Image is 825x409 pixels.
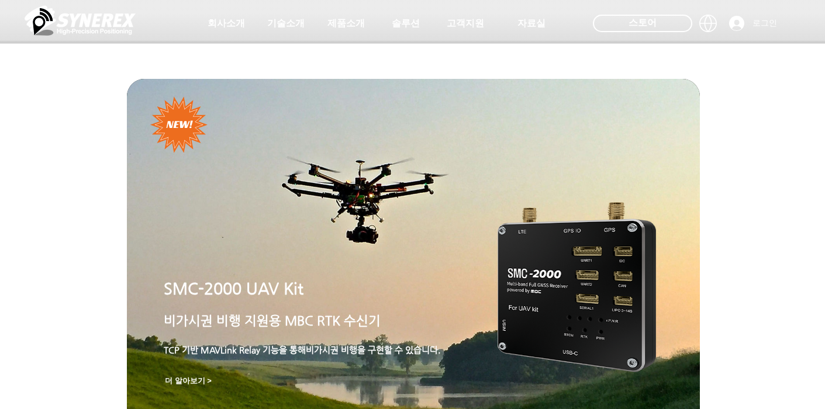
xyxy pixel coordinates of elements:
a: 더 알아보기 > [161,373,216,388]
span: 자료실 [517,18,546,30]
div: 스토어 [593,15,692,32]
button: 로그인 [721,12,785,34]
span: TCP 기반 MAVLink Relay 기능을 통해 [164,345,306,355]
span: 비가시권 비행을 구현할 수 있습니다. [164,345,441,355]
span: 비가시권 비행 지원 [164,313,269,328]
img: smc-2000.png [498,202,656,372]
span: 제품소개 [327,18,365,30]
img: 씨너렉스_White_simbol_대지 1.png [25,3,136,38]
span: 로그인 [748,18,781,29]
span: SMC-2000 UAV Kit [164,279,303,297]
a: 솔루션 [377,12,435,35]
span: 회사소개 [208,18,245,30]
span: 솔루션 [392,18,420,30]
a: 자료실 [502,12,561,35]
span: 고객지원 [447,18,484,30]
span: 스토어 [629,16,657,29]
a: 제품소개 [317,12,375,35]
a: 기술소개 [257,12,315,35]
a: 고객지원 [436,12,495,35]
span: 기술소개 [267,18,305,30]
span: 더 알아보기 > [165,376,212,386]
a: 회사소개 [197,12,256,35]
span: 용 MBC RTK 수신기 [269,313,381,328]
